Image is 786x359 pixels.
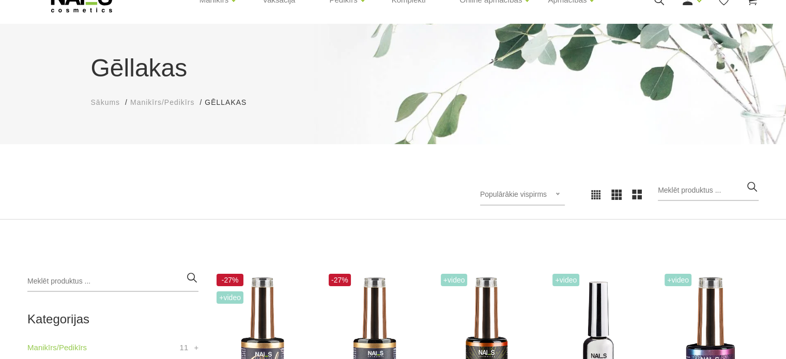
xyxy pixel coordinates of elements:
span: +Video [552,274,579,286]
span: +Video [665,274,691,286]
span: -27% [217,274,243,286]
span: +Video [217,291,243,304]
a: Sākums [91,97,120,108]
input: Meklēt produktus ... [27,271,198,292]
span: Sākums [91,98,120,106]
h2: Kategorijas [27,313,198,326]
a: + [194,341,199,354]
a: Manikīrs/Pedikīrs [27,341,87,354]
span: Manikīrs/Pedikīrs [130,98,194,106]
input: Meklēt produktus ... [658,180,759,201]
span: -27% [329,274,351,286]
span: Populārākie vispirms [480,190,547,198]
span: +Video [441,274,468,286]
li: Gēllakas [205,97,257,108]
a: Manikīrs/Pedikīrs [130,97,194,108]
span: 11 [180,341,189,354]
h1: Gēllakas [91,50,696,87]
